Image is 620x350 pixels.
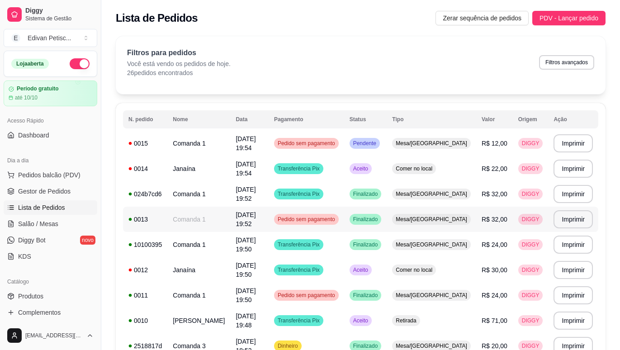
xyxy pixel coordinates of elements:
span: Transferência Pix [276,266,322,274]
a: Produtos [4,289,97,303]
a: Dashboard [4,128,97,142]
span: [DATE] 19:54 [236,135,256,151]
span: Diggy Bot [18,236,46,245]
span: Retirada [394,317,418,324]
button: Select a team [4,29,97,47]
div: Catálogo [4,274,97,289]
td: Comanda 1 [167,283,230,308]
span: [DATE] 19:48 [236,312,256,329]
div: 0015 [128,139,162,148]
button: Imprimir [554,160,593,178]
div: 024b7cd6 [128,189,162,199]
span: Comer no local [394,266,434,274]
span: PDV - Lançar pedido [540,13,598,23]
span: [DATE] 19:50 [236,287,256,303]
span: Produtos [18,292,43,301]
div: 10100395 [128,240,162,249]
span: Mesa/[GEOGRAPHIC_DATA] [394,342,469,350]
button: Imprimir [554,312,593,330]
button: PDV - Lançar pedido [532,11,606,25]
div: 0014 [128,164,162,173]
button: Imprimir [554,286,593,304]
button: Zerar sequência de pedidos [435,11,529,25]
span: [DATE] 19:50 [236,262,256,278]
span: R$ 24,00 [482,292,507,299]
div: Dia a dia [4,153,97,168]
button: Alterar Status [70,58,90,69]
span: E [11,33,20,43]
p: Filtros para pedidos [127,47,231,58]
button: Imprimir [554,185,593,203]
span: Transferência Pix [276,165,322,172]
span: Dashboard [18,131,49,140]
span: R$ 71,00 [482,317,507,324]
td: Janaína [167,156,230,181]
span: DIGGY [520,241,541,248]
span: [DATE] 19:50 [236,236,256,253]
span: DIGGY [520,292,541,299]
span: DIGGY [520,140,541,147]
span: Finalizado [351,241,380,248]
button: [EMAIL_ADDRESS][DOMAIN_NAME] [4,325,97,346]
span: Mesa/[GEOGRAPHIC_DATA] [394,140,469,147]
span: Mesa/[GEOGRAPHIC_DATA] [394,216,469,223]
span: Diggy [25,7,94,15]
a: Lista de Pedidos [4,200,97,215]
a: Salão / Mesas [4,217,97,231]
article: até 10/10 [15,94,38,101]
p: Você está vendo os pedidos de hoje. [127,59,231,68]
span: KDS [18,252,31,261]
span: Zerar sequência de pedidos [443,13,521,23]
a: Complementos [4,305,97,320]
span: R$ 22,00 [482,165,507,172]
a: KDS [4,249,97,264]
span: DIGGY [520,266,541,274]
th: Pagamento [269,110,344,128]
th: Ação [548,110,598,128]
span: Complementos [18,308,61,317]
button: Pedidos balcão (PDV) [4,168,97,182]
button: Imprimir [554,236,593,254]
span: Aceito [351,317,370,324]
span: Finalizado [351,292,380,299]
span: Pedidos balcão (PDV) [18,170,80,180]
span: Mesa/[GEOGRAPHIC_DATA] [394,292,469,299]
article: Período gratuito [17,85,59,92]
th: Status [344,110,387,128]
span: R$ 30,00 [482,266,507,274]
td: Comanda 1 [167,181,230,207]
div: 0011 [128,291,162,300]
span: Transferência Pix [276,190,322,198]
span: Pedido sem pagamento [276,216,337,223]
span: Comer no local [394,165,434,172]
span: R$ 32,00 [482,216,507,223]
div: Acesso Rápido [4,114,97,128]
a: Período gratuitoaté 10/10 [4,80,97,106]
button: Filtros avançados [539,55,594,70]
span: [EMAIL_ADDRESS][DOMAIN_NAME] [25,332,83,339]
a: Diggy Botnovo [4,233,97,247]
span: Transferência Pix [276,241,322,248]
td: Comanda 1 [167,131,230,156]
span: Pedido sem pagamento [276,292,337,299]
span: Finalizado [351,342,380,350]
td: [PERSON_NAME] [167,308,230,333]
span: Finalizado [351,190,380,198]
span: Aceito [351,266,370,274]
span: DIGGY [520,317,541,324]
div: Edivan Petisc ... [28,33,71,43]
span: DIGGY [520,342,541,350]
th: N. pedido [123,110,167,128]
span: Aceito [351,165,370,172]
td: Comanda 1 [167,207,230,232]
span: [DATE] 19:54 [236,161,256,177]
a: Gestor de Pedidos [4,184,97,199]
span: DIGGY [520,190,541,198]
span: [DATE] 19:52 [236,186,256,202]
span: Gestor de Pedidos [18,187,71,196]
span: Salão / Mesas [18,219,58,228]
p: 26 pedidos encontrados [127,68,231,77]
span: DIGGY [520,165,541,172]
button: Imprimir [554,210,593,228]
th: Valor [476,110,513,128]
